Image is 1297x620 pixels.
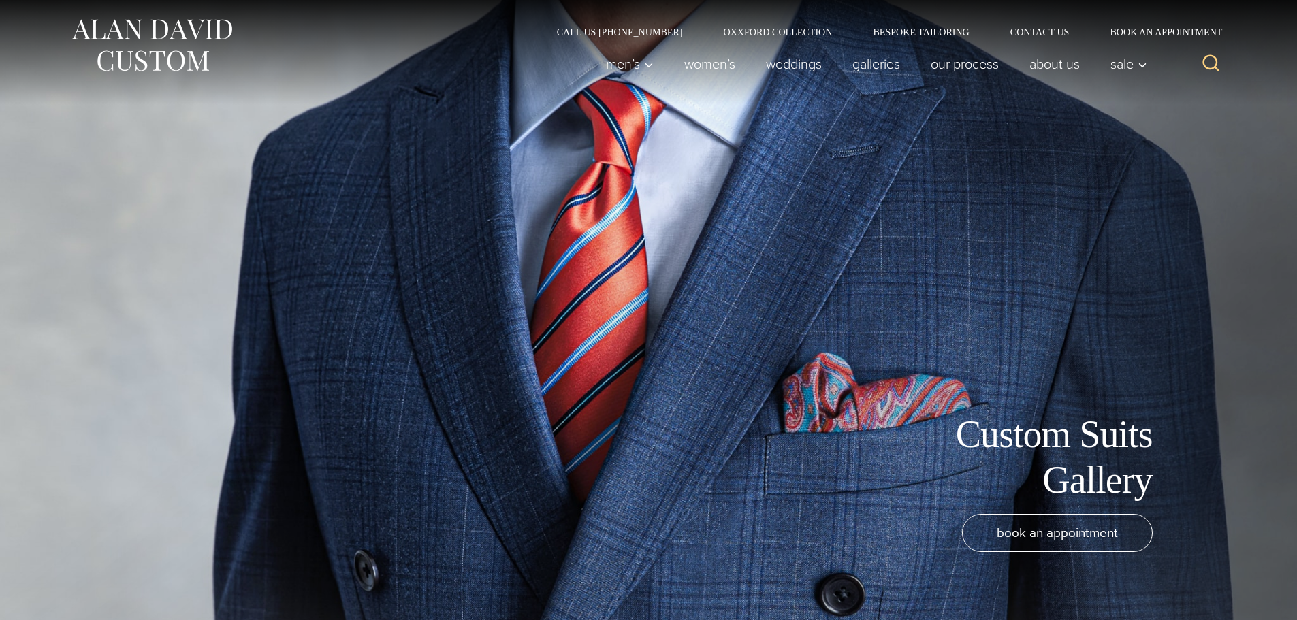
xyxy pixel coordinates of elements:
[990,27,1090,37] a: Contact Us
[1195,48,1228,80] button: View Search Form
[537,27,1228,37] nav: Secondary Navigation
[590,50,1154,78] nav: Primary Navigation
[915,50,1014,78] a: Our Process
[997,523,1118,542] span: book an appointment
[70,15,234,76] img: Alan David Custom
[669,50,750,78] a: Women’s
[837,50,915,78] a: Galleries
[1089,27,1227,37] a: Book an Appointment
[1110,57,1147,71] span: Sale
[852,27,989,37] a: Bespoke Tailoring
[1014,50,1095,78] a: About Us
[750,50,837,78] a: weddings
[703,27,852,37] a: Oxxford Collection
[846,412,1153,503] h1: Custom Suits Gallery
[537,27,703,37] a: Call Us [PHONE_NUMBER]
[962,514,1153,552] a: book an appointment
[606,57,654,71] span: Men’s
